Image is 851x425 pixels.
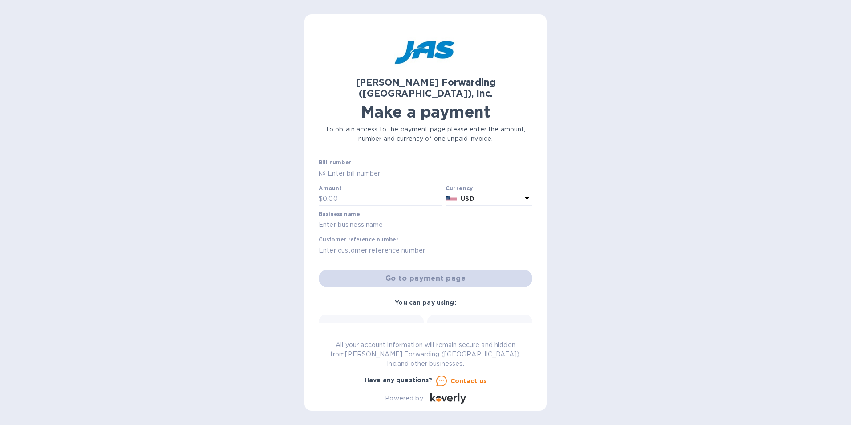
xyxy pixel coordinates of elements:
b: Have any questions? [365,376,433,384]
p: Powered by [385,394,423,403]
label: Customer reference number [319,237,398,243]
input: Enter customer reference number [319,244,532,257]
p: $ [319,194,323,204]
p: № [319,169,326,178]
u: Contact us [450,377,487,384]
b: You can pay using: [395,299,456,306]
img: USD [446,196,458,202]
p: To obtain access to the payment page please enter the amount, number and currency of one unpaid i... [319,125,532,143]
input: 0.00 [323,192,442,206]
h1: Make a payment [319,102,532,121]
b: USD [461,195,474,202]
p: All your account information will remain secure and hidden from [PERSON_NAME] Forwarding ([GEOGRA... [319,340,532,368]
label: Amount [319,186,341,191]
label: Bill number [319,160,351,166]
b: [PERSON_NAME] Forwarding ([GEOGRAPHIC_DATA]), Inc. [356,77,496,99]
b: Currency [446,185,473,192]
input: Enter business name [319,218,532,232]
label: Business name [319,212,360,217]
input: Enter bill number [326,167,532,180]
